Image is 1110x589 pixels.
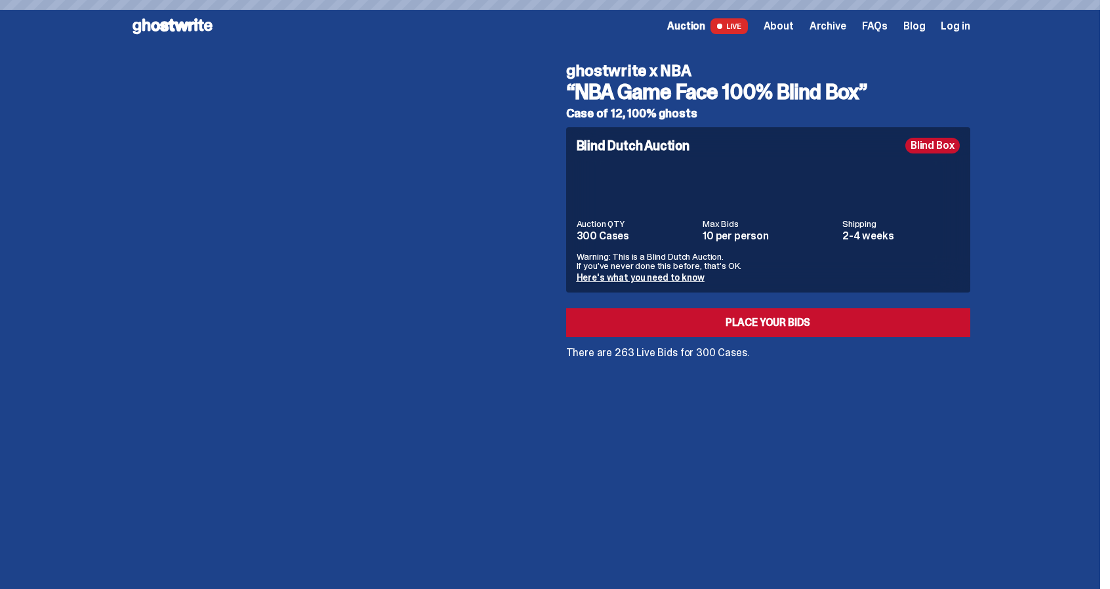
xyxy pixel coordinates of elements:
[667,18,747,34] a: Auction LIVE
[810,21,846,31] a: Archive
[941,21,970,31] a: Log in
[577,252,960,270] p: Warning: This is a Blind Dutch Auction. If you’ve never done this before, that’s OK.
[842,219,960,228] dt: Shipping
[703,231,834,241] dd: 10 per person
[566,308,970,337] a: Place your Bids
[566,63,970,79] h4: ghostwrite x NBA
[842,231,960,241] dd: 2-4 weeks
[566,348,970,358] p: There are 263 Live Bids for 300 Cases.
[667,21,705,31] span: Auction
[577,231,695,241] dd: 300 Cases
[764,21,794,31] a: About
[566,81,970,102] h3: “NBA Game Face 100% Blind Box”
[577,219,695,228] dt: Auction QTY
[862,21,888,31] a: FAQs
[577,139,689,152] h4: Blind Dutch Auction
[703,219,834,228] dt: Max Bids
[905,138,960,153] div: Blind Box
[710,18,748,34] span: LIVE
[577,272,705,283] a: Here's what you need to know
[566,108,970,119] h5: Case of 12, 100% ghosts
[903,21,925,31] a: Blog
